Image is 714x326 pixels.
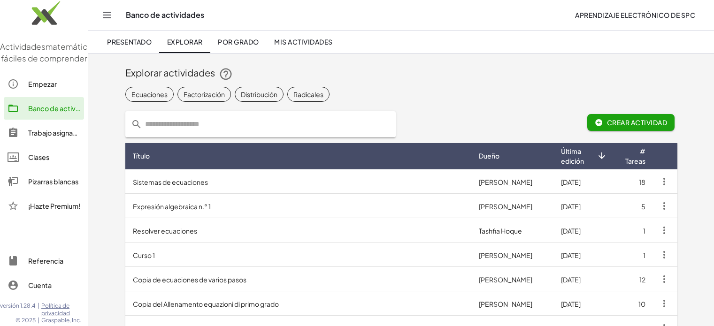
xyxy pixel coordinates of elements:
[4,73,84,95] a: Empezar
[4,146,84,168] a: Clases
[4,121,84,144] a: Trabajo asignado
[133,251,155,259] font: Curso 1
[15,317,36,324] font: © 2025
[28,129,82,137] font: Trabajo asignado
[561,147,584,165] font: Última edición
[568,7,703,23] button: Aprendizaje electrónico de SPC
[479,227,522,235] font: Tashfia Hoque
[133,178,208,186] font: Sistemas de ecuaciones
[479,300,532,308] font: [PERSON_NAME]
[479,202,532,211] font: [PERSON_NAME]
[293,90,323,98] font: Radicales
[100,8,115,23] button: Cambiar navegación
[125,67,215,78] font: Explorar actividades
[638,300,645,308] font: 10
[167,38,203,46] font: Explorar
[28,257,63,265] font: Referencia
[28,281,52,289] font: Cuenta
[184,90,225,98] font: Factorización
[479,251,532,259] font: [PERSON_NAME]
[561,202,581,211] font: [DATE]
[131,119,142,130] i: prepended action
[28,80,57,88] font: Empezar
[38,317,39,324] font: |
[1,41,97,64] font: matemáticas fáciles de comprender
[625,147,645,165] font: # Tareas
[41,302,70,317] font: Política de privacidad
[107,38,152,46] font: Presentado
[587,114,675,131] button: Crear actividad
[133,152,150,160] font: Título
[479,152,499,160] font: Dueño
[218,38,259,46] font: Por grado
[133,227,197,235] font: Resolver ecuaciones
[241,90,277,98] font: Distribución
[561,227,581,235] font: [DATE]
[28,177,78,186] font: Pizarras blancas
[641,202,645,211] font: 5
[607,118,667,127] font: Crear actividad
[561,275,581,284] font: [DATE]
[575,11,695,19] font: Aprendizaje electrónico de SPC
[274,38,332,46] font: Mis actividades
[561,251,581,259] font: [DATE]
[41,302,88,317] a: Política de privacidad
[38,302,39,309] font: |
[643,227,645,235] font: 1
[4,250,84,272] a: Referencia
[133,275,246,284] font: Copia de ecuaciones de varios pasos
[561,300,581,308] font: [DATE]
[4,170,84,193] a: Pizarras blancas
[561,178,581,186] font: [DATE]
[4,274,84,296] a: Cuenta
[133,202,211,211] font: Expresión algebraica n.° 1
[28,202,80,210] font: ¡Hazte Premium!
[133,300,279,308] font: Copia del Allenamento equazioni di primo grado
[479,178,532,186] font: [PERSON_NAME]
[479,275,532,284] font: [PERSON_NAME]
[28,104,98,113] font: Banco de actividades
[643,251,645,259] font: 1
[639,275,645,284] font: 12
[4,97,84,120] a: Banco de actividades
[639,178,645,186] font: 18
[41,317,81,324] font: Graspable, Inc.
[28,153,49,161] font: Clases
[131,90,168,98] font: Ecuaciones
